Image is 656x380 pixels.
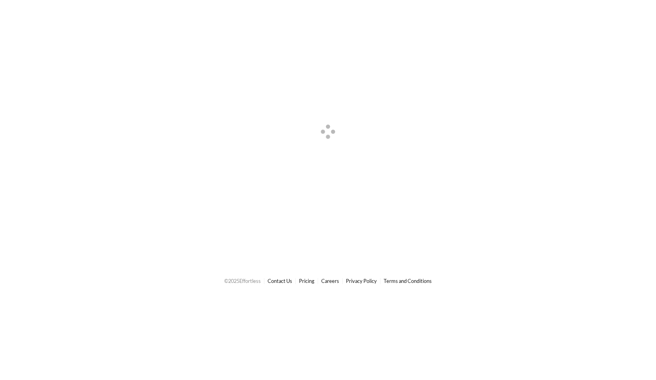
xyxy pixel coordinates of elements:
[321,278,339,284] a: Careers
[299,278,314,284] a: Pricing
[346,278,377,284] a: Privacy Policy
[224,278,261,284] span: © 2025 Effortless
[268,278,292,284] a: Contact Us
[384,278,432,284] a: Terms and Conditions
